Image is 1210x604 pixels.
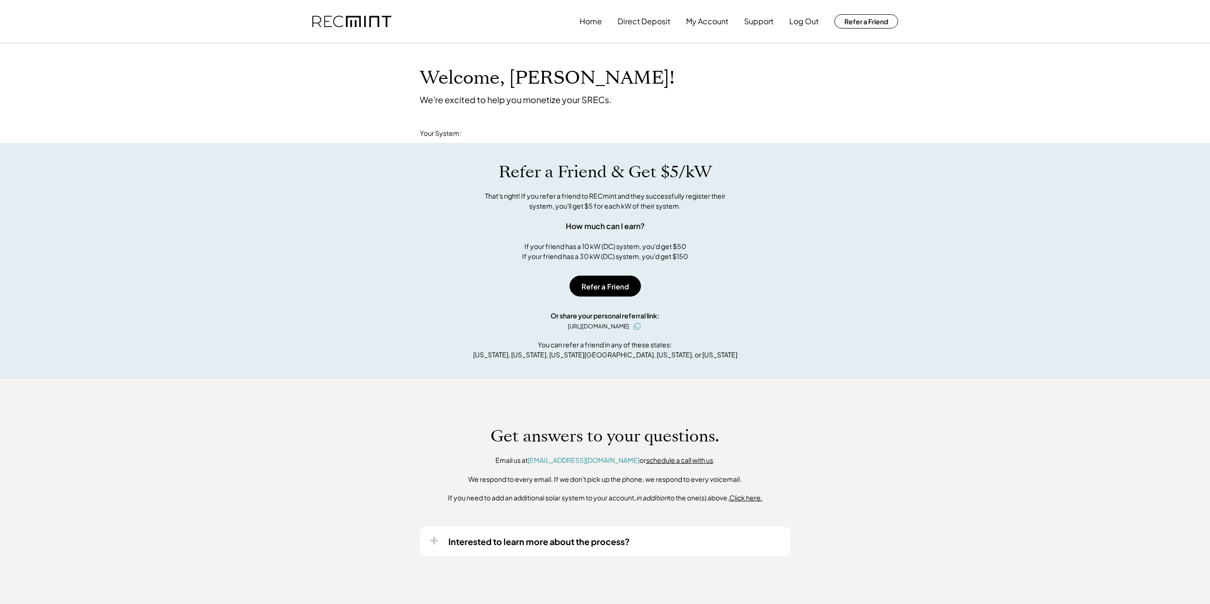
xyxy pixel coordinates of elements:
[420,67,675,89] h1: Welcome, [PERSON_NAME]!
[618,12,670,31] button: Direct Deposit
[566,221,645,232] div: How much can I earn?
[495,456,715,465] div: Email us at or .
[551,311,659,321] div: Or share your personal referral link:
[499,162,712,182] h1: Refer a Friend & Get $5/kW
[568,322,629,331] div: [URL][DOMAIN_NAME]
[789,12,819,31] button: Log Out
[522,241,688,261] div: If your friend has a 10 kW (DC) system, you'd get $50 If your friend has a 30 kW (DC) system, you...
[474,191,736,211] div: That's right! If you refer a friend to RECmint and they successfully register their system, you'l...
[834,14,898,29] button: Refer a Friend
[744,12,774,31] button: Support
[468,475,742,484] div: We respond to every email. If we don't pick up the phone, we respond to every voicemail.
[312,16,391,28] img: recmint-logotype%403x.png
[570,276,641,297] button: Refer a Friend
[580,12,602,31] button: Home
[473,340,737,360] div: You can refer a friend in any of these states: [US_STATE], [US_STATE], [US_STATE][GEOGRAPHIC_DATA...
[636,493,668,502] em: in addition
[528,456,639,464] a: [EMAIL_ADDRESS][DOMAIN_NAME]
[420,94,611,105] div: We're excited to help you monetize your SRECs.
[646,456,713,464] a: schedule a call with us
[420,129,461,138] div: Your System:
[686,12,728,31] button: My Account
[631,321,643,332] button: click to copy
[448,536,630,547] div: Interested to learn more about the process?
[491,426,719,446] h1: Get answers to your questions.
[729,493,763,502] u: Click here.
[448,493,763,503] div: If you need to add an additional solar system to your account, to the one(s) above,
